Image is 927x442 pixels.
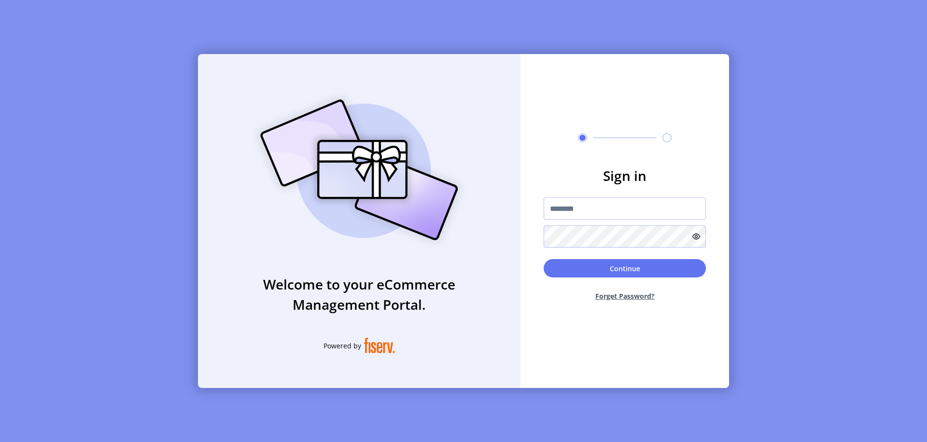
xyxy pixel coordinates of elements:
[544,283,706,309] button: Forget Password?
[198,274,520,315] h3: Welcome to your eCommerce Management Portal.
[246,89,473,251] img: card_Illustration.svg
[544,166,706,186] h3: Sign in
[544,259,706,277] button: Continue
[323,341,361,351] span: Powered by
